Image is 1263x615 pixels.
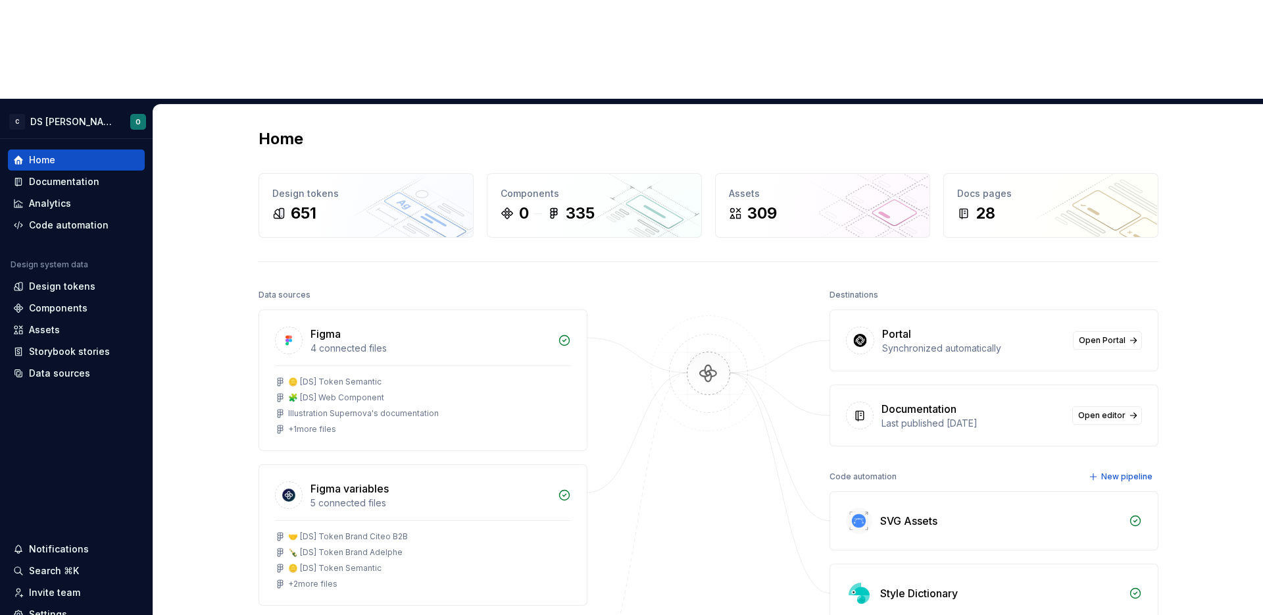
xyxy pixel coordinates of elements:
div: 651 [291,203,316,224]
div: Components [29,302,87,315]
div: Code automation [830,468,897,486]
div: 🪙 [DS] Token Semantic [288,377,382,387]
div: Figma [310,326,341,342]
a: Assets309 [715,173,930,238]
a: Invite team [8,582,145,603]
a: Figma4 connected files🪙 [DS] Token Semantic🧩 [DS] Web ComponentIllustration Supernova's documenta... [259,309,587,451]
div: Portal [882,326,911,342]
div: 335 [566,203,595,224]
div: 5 connected files [310,496,550,510]
div: Assets [729,187,916,200]
span: Open Portal [1079,335,1126,346]
div: Storybook stories [29,345,110,358]
div: Invite team [29,586,80,599]
div: 28 [976,203,995,224]
div: DS [PERSON_NAME] [30,115,114,128]
a: Components0335 [487,173,702,238]
button: New pipeline [1085,468,1158,486]
div: Destinations [830,286,878,304]
a: Analytics [8,193,145,214]
a: Open Portal [1073,331,1142,350]
a: Storybook stories [8,341,145,362]
a: Figma variables5 connected files🤝 [DS] Token Brand Citeo B2B🍾 [DS] Token Brand Adelphe🪙 [DS] Toke... [259,464,587,606]
a: Data sources [8,363,145,384]
button: Notifications [8,539,145,560]
div: Last published [DATE] [881,417,1064,430]
div: Documentation [29,175,99,188]
div: + 2 more files [288,579,337,589]
div: Figma variables [310,481,389,496]
a: Documentation [8,171,145,192]
div: Synchronized automatically [882,342,1065,355]
div: Data sources [259,286,310,304]
span: New pipeline [1101,471,1152,482]
div: Design tokens [29,280,95,293]
div: Components [501,187,688,200]
div: Search ⌘K [29,564,79,577]
div: Analytics [29,197,71,210]
div: Assets [29,323,60,336]
h2: Home [259,128,303,149]
div: 0 [519,203,529,224]
div: Illustration Supernova's documentation [288,408,439,419]
div: Code automation [29,219,109,232]
a: Docs pages28 [943,173,1158,238]
button: Search ⌘K [8,560,145,581]
a: Design tokens [8,276,145,297]
div: 309 [747,203,777,224]
div: Docs pages [957,187,1145,200]
div: Documentation [881,401,956,417]
a: Home [8,149,145,171]
div: SVG Assets [880,513,937,529]
span: Open editor [1078,410,1126,421]
div: 🪙 [DS] Token Semantic [288,563,382,574]
a: Components [8,298,145,319]
div: Design tokens [272,187,460,200]
div: 🤝 [DS] Token Brand Citeo B2B [288,531,408,542]
div: O [136,117,141,127]
a: Code automation [8,215,145,236]
a: Assets [8,319,145,340]
div: Style Dictionary [880,585,958,601]
button: CDS [PERSON_NAME]O [3,107,150,136]
div: 🍾 [DS] Token Brand Adelphe [288,547,403,558]
div: Notifications [29,543,89,556]
div: 4 connected files [310,342,550,355]
a: Open editor [1072,406,1142,425]
div: Data sources [29,367,90,380]
div: C [9,114,25,130]
div: 🧩 [DS] Web Component [288,392,384,403]
div: Design system data [11,259,88,270]
div: + 1 more files [288,424,336,435]
a: Design tokens651 [259,173,474,238]
div: Home [29,153,55,167]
